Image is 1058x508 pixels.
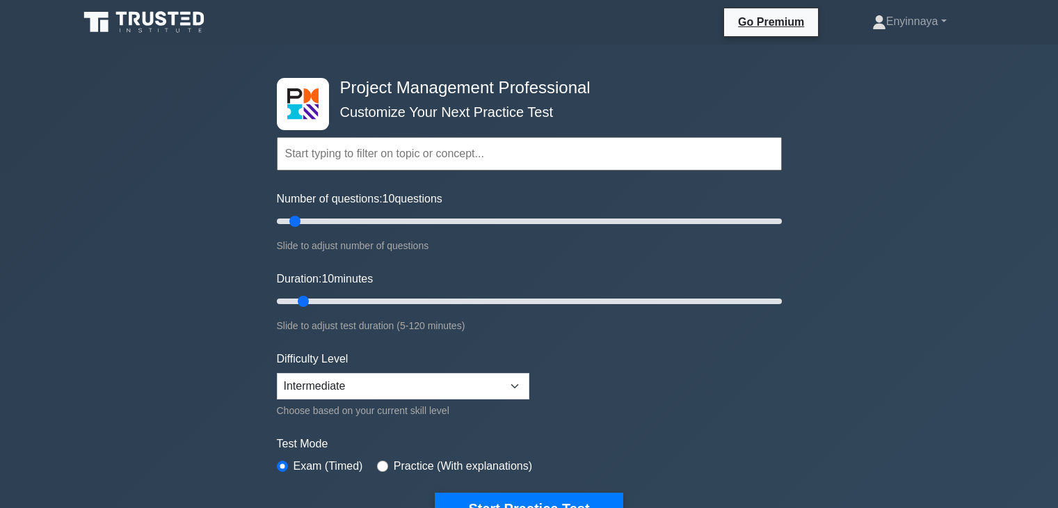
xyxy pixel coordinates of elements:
span: 10 [321,273,334,285]
label: Difficulty Level [277,351,348,367]
a: Go Premium [730,13,812,31]
a: Enyinnaya [839,8,980,35]
label: Exam (Timed) [294,458,363,475]
div: Slide to adjust test duration (5-120 minutes) [277,317,782,334]
label: Practice (With explanations) [394,458,532,475]
h4: Project Management Professional [335,78,714,98]
label: Test Mode [277,436,782,452]
label: Duration: minutes [277,271,374,287]
div: Slide to adjust number of questions [277,237,782,254]
input: Start typing to filter on topic or concept... [277,137,782,170]
span: 10 [383,193,395,205]
label: Number of questions: questions [277,191,442,207]
div: Choose based on your current skill level [277,402,529,419]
